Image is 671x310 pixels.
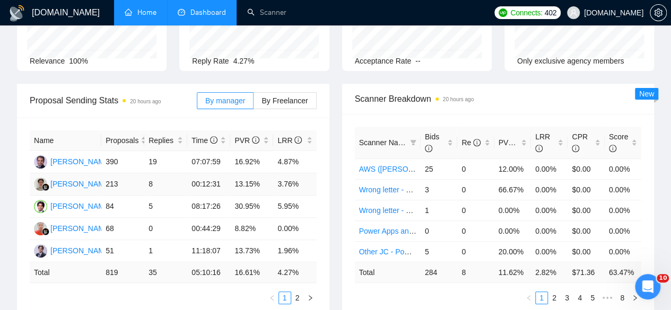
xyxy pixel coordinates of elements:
td: 0.00% [605,179,641,200]
a: setting [650,8,667,17]
span: right [307,295,313,301]
span: setting [650,8,666,17]
td: 0 [457,158,494,179]
span: 100% [69,57,88,65]
span: Scanner Name [359,138,408,147]
li: 2 [291,291,304,304]
li: 1 [278,291,291,304]
td: 0.00% [494,220,531,241]
td: 0.00% [531,179,568,200]
td: $0.00 [568,158,604,179]
span: ••• [599,291,616,304]
td: $0.00 [568,179,604,200]
span: info-circle [294,136,302,144]
a: NS[PERSON_NAME] [34,157,111,165]
td: 0.00% [605,241,641,262]
td: 08:17:26 [187,196,230,218]
td: 51 [101,240,144,262]
span: PVR [499,138,524,147]
span: By manager [205,96,245,105]
td: 07:07:59 [187,151,230,173]
td: 1.96% [273,240,316,262]
span: right [632,295,638,301]
td: 66.67% [494,179,531,200]
button: left [522,291,535,304]
td: 63.47 % [605,262,641,282]
a: 1 [536,292,547,304]
span: user [570,9,577,16]
li: 8 [616,291,629,304]
td: $ 71.36 [568,262,604,282]
li: 2 [548,291,561,304]
span: LRR [535,132,550,153]
td: 11:18:07 [187,240,230,262]
div: [PERSON_NAME] [50,178,111,190]
li: Previous Page [266,291,278,304]
span: Re [461,138,481,147]
a: GS[PERSON_NAME] [34,224,111,232]
td: $0.00 [568,200,604,220]
td: 68 [101,218,144,240]
span: Relevance [30,57,65,65]
td: 0.00% [273,218,316,240]
th: Replies [144,130,187,151]
span: Proposal Sending Stats [30,94,197,107]
span: info-circle [516,139,523,146]
td: 0 [457,220,494,241]
div: [PERSON_NAME] [50,223,111,234]
li: 3 [561,291,573,304]
img: gigradar-bm.png [42,228,49,235]
a: Power Apps and Automate Alerts [359,227,467,235]
a: 1 [279,292,291,304]
a: homeHome [125,8,156,17]
img: PG [34,244,47,258]
span: CPR [572,132,588,153]
span: info-circle [210,136,217,144]
td: 2.82 % [531,262,568,282]
a: searchScanner [247,8,286,17]
li: 4 [573,291,586,304]
a: 4 [574,292,586,304]
span: 10 [657,274,669,282]
span: filter [408,135,419,150]
td: 0.00% [531,158,568,179]
span: info-circle [425,145,432,152]
a: 8 [616,292,628,304]
span: LRR [277,136,302,145]
span: By Freelancer [262,96,308,105]
img: NS [34,155,47,169]
a: 2 [292,292,303,304]
td: 1 [144,240,187,262]
span: Score [609,132,629,153]
td: Total [30,262,101,283]
td: $0.00 [568,220,604,241]
a: Other JC - Power BI - Only US [359,247,460,256]
span: dashboard [178,8,185,16]
td: 4.87% [273,151,316,173]
span: Reply Rate [192,57,229,65]
td: 0.00% [531,200,568,220]
td: 8.82% [230,218,273,240]
td: 8 [457,262,494,282]
td: 35 [144,262,187,283]
a: AWS ([PERSON_NAME]) [359,165,444,173]
li: Next 5 Pages [599,291,616,304]
img: upwork-logo.png [499,8,507,17]
button: right [304,291,317,304]
span: left [269,295,275,301]
td: 0 [457,241,494,262]
td: 05:10:16 [187,262,230,283]
td: 13.73% [230,240,273,262]
th: Proposals [101,130,144,151]
li: Next Page [304,291,317,304]
span: New [639,90,654,98]
span: Scanner Breakdown [355,92,642,105]
td: 13.15% [230,173,273,196]
a: 2 [548,292,560,304]
td: 1 [421,200,457,220]
td: 5 [421,241,457,262]
span: info-circle [535,145,543,152]
a: 3 [561,292,573,304]
td: 0.00% [605,220,641,241]
button: right [629,291,641,304]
